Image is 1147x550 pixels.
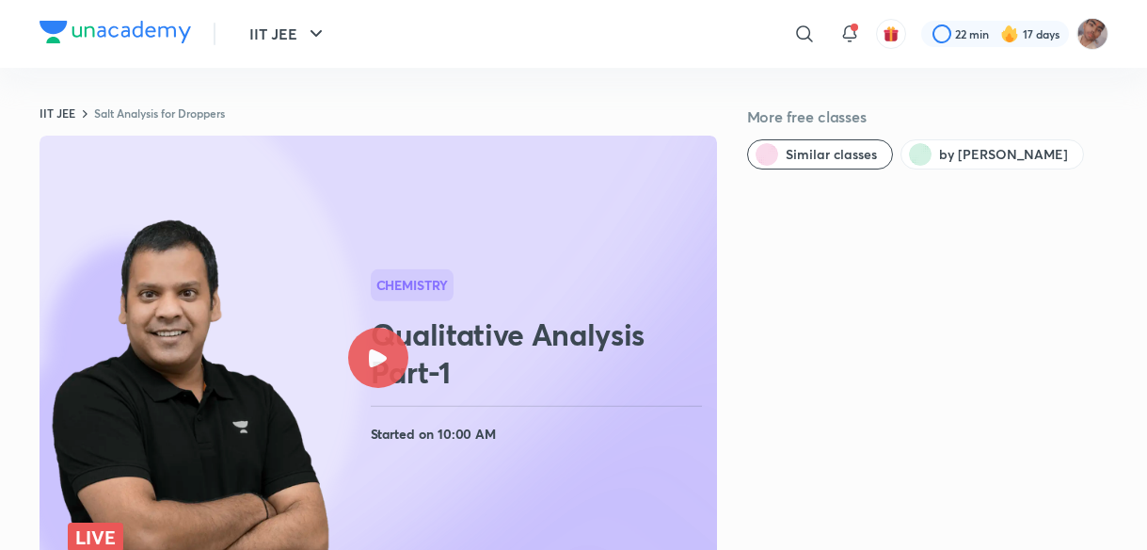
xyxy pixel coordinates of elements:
a: Salt Analysis for Droppers [94,105,225,121]
img: streak [1000,24,1019,43]
button: Similar classes [747,139,893,170]
h4: Started on 10:00 AM [371,422,709,446]
button: IIT JEE [238,15,339,53]
img: avatar [883,25,900,42]
button: by Piyush Maheshwari [900,139,1084,170]
img: Company Logo [40,21,191,43]
a: Company Logo [40,21,191,48]
h2: Qualitative Analysis Part-1 [371,315,709,391]
h5: More free classes [747,105,1108,128]
button: avatar [876,19,906,49]
span: Similar classes [786,145,877,164]
a: IIT JEE [40,105,75,121]
span: by Piyush Maheshwari [939,145,1068,164]
img: Rahul 2026 [1076,18,1108,50]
